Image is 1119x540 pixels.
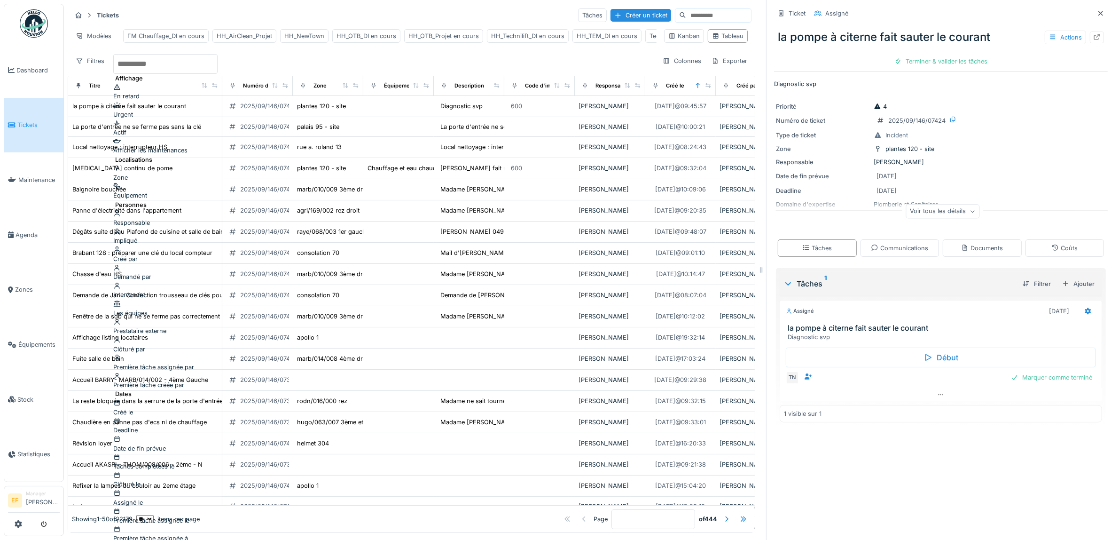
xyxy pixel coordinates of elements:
div: helmet 304 [297,439,329,448]
div: [PERSON_NAME] [579,502,642,511]
div: Madame [PERSON_NAME] - 0496641180 [440,270,558,278]
div: [PERSON_NAME] [579,312,642,321]
div: Impliqué [113,227,218,245]
div: [PERSON_NAME] [579,418,642,427]
div: Diagnostic svp [788,333,1098,341]
div: Showing 1 - 50 of 22179 [72,514,133,523]
div: [DATE] @ 16:20:33 [655,439,706,448]
div: 2025/09/146/07417 [240,354,296,363]
div: raye/068/003 1er gauche [297,227,369,236]
div: Fuite salle de bain [72,354,124,363]
div: Voir tous les détails [906,205,980,218]
div: [DATE] @ 09:20:35 [655,206,707,215]
div: HH_OTB_DI en cours [336,32,396,40]
div: HH_NewTown [284,32,324,40]
div: Affichage listing locataires [72,333,148,342]
div: [PERSON_NAME] [579,102,642,111]
div: 2025/09/146/07422 [240,206,297,215]
div: Équipement [113,182,218,200]
div: Responsable [776,158,870,167]
div: Actif [113,119,218,137]
div: [PERSON_NAME] [720,375,783,384]
div: Ticket [789,9,806,18]
div: [DATE] [876,172,897,181]
span: Statistiques [17,450,60,459]
div: [PERSON_NAME] 0497/82.67.35 [440,227,534,236]
div: [DATE] @ 09:32:04 [655,164,707,173]
div: Localisations [113,155,218,164]
div: [PERSON_NAME] [720,143,783,151]
div: [DATE] @ 09:01:10 [656,248,705,257]
div: Description [454,82,484,90]
div: [PERSON_NAME] [720,439,783,448]
div: Dégâts suite d’eau Plafond de cuisine et salle de bain [72,227,224,236]
span: Zones [15,285,60,294]
span: Stock [17,395,60,404]
li: [PERSON_NAME] [26,490,60,510]
div: Chauffage et eau chaude - Plantes 120 - BILOBA [368,164,507,173]
div: Page [594,514,608,523]
div: Demandé par [113,263,218,281]
div: [DATE] @ 10:14:47 [656,270,705,278]
div: [PERSON_NAME] [720,291,783,300]
div: 2025/09/146/07412 [240,481,296,490]
span: Équipements [18,340,60,349]
li: EF [8,493,22,508]
div: la pompe à citerne fait sauter le courant [72,102,186,111]
div: 2025/09/146/07425 [240,227,297,236]
div: Date de fin prévue [113,435,218,453]
div: Créé le [666,82,684,90]
div: 2025/09/146/07413 [240,502,296,511]
div: [DATE] @ 10:09:06 [655,185,706,194]
div: [PERSON_NAME] [720,502,783,511]
div: Code d'imputation [525,82,572,90]
div: 2025/09/146/07419 [240,291,296,300]
div: HH_OTB_Projet en cours [408,32,479,40]
div: 600 [511,102,522,111]
div: Tâches [783,278,1015,289]
div: [DATE] [876,186,897,195]
div: Clôturé par [113,335,218,353]
div: [PERSON_NAME] [720,312,783,321]
div: La porte d'entrée ne se ferme pas sans la clé. ... [440,122,579,131]
div: Première tâche créée par [113,372,218,389]
div: 2025/09/146/07394 [240,418,298,427]
span: Maintenance [18,175,60,184]
div: la pompe à citerne fait sauter le courant [774,25,1108,49]
div: Créer un ticket [610,9,671,22]
sup: 1 [824,278,827,289]
div: Fenêtre de la sdb qui ne se ferme pas correctement [72,312,220,321]
div: [PERSON_NAME] [579,481,642,490]
div: [PERSON_NAME] [579,333,642,342]
div: [PERSON_NAME] [579,354,642,363]
h3: la pompe à citerne fait sauter le courant [788,324,1098,333]
div: Créé par [113,245,218,263]
div: 2025/09/146/07393 [240,397,298,405]
div: La reste bloquée dans la serrure de la porte d'entrée de l'appartement [72,397,273,405]
div: [PERSON_NAME] [720,206,783,215]
div: Clôturé le [113,471,218,489]
div: 2025/09/146/07423 [240,164,297,173]
div: Local nettoyage : interrupteur HS [440,143,535,151]
div: [PERSON_NAME] [720,397,783,405]
div: Filtres [71,54,109,68]
div: Actions [1045,31,1086,44]
div: 2025/09/146/07426 [240,122,297,131]
div: Demande de [PERSON_NAME] : Confection trousseau de clés p... [440,291,629,300]
div: [PERSON_NAME] [579,122,642,131]
div: [PERSON_NAME] [720,333,783,342]
div: [MEDICAL_DATA] continu de pome [72,164,172,173]
div: Type de ticket [776,131,870,140]
div: Zone [113,164,218,182]
div: Accueil AKASRI - THOM/008/006 - 2ème - N [72,460,203,469]
div: Madame [PERSON_NAME] 0492875902 [440,206,556,215]
div: Marquer comme terminé [1007,371,1096,384]
div: Tâches [802,244,832,253]
div: Accueil BARRY- MARB/014/002 - 4ème Gauche [72,375,208,384]
div: Personnes [113,200,218,209]
div: Mail d'[PERSON_NAME] : Bonjour l’équipe, Il fau... [440,248,585,257]
div: consolation 70 [297,291,339,300]
div: [PERSON_NAME] [720,185,783,194]
div: Demande de Jan : Confection trousseau de clés pour Apollo 2/025 [72,291,265,300]
div: [DATE] @ 09:48:07 [655,227,706,236]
